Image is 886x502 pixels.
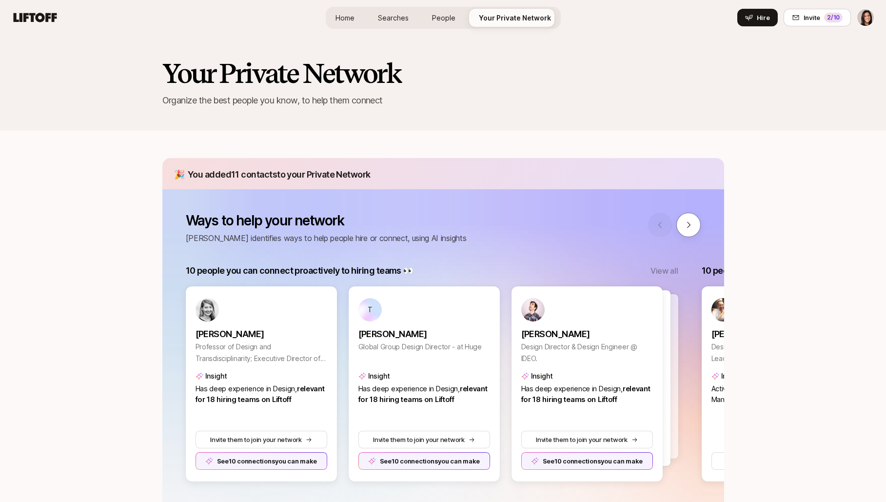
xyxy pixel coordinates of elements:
a: Searches [370,9,416,27]
span: relevant for 18 hiring teams on Liftoff [358,384,488,404]
img: b87ff00d_a7e4_4272_aaa4_fee7b6c604cf.jpg [711,298,735,321]
a: T [358,298,490,321]
span: Invite [804,13,820,22]
button: Invite them to join your network [196,431,327,448]
button: Invite them to join your network [358,431,490,448]
span: Searches [378,13,409,23]
a: [PERSON_NAME] [711,321,843,341]
h2: Your Private Network [162,59,724,88]
p: Global Group Design Director - at Huge [358,341,490,353]
p: Ways to help your network [186,213,467,228]
p: [PERSON_NAME] identifies ways to help people hire or connect, using AI insights [186,232,467,244]
p: 🎉 You added 11 contacts to your Private Network [174,168,716,181]
span: Actively hiring Design System Product Manager at BILL [711,384,831,404]
span: relevant for 18 hiring teams on Liftoff [521,384,650,404]
p: 10 people might be hiring 🌱 [702,264,815,278]
p: Insight [531,370,553,382]
p: 10 people you can connect proactively to hiring teams 👀 [186,264,413,278]
p: T [368,306,373,313]
a: Home [328,9,362,27]
button: Invite them to hire on Liftoff [711,452,843,470]
button: View all [650,264,678,277]
p: [PERSON_NAME] [358,327,490,341]
span: Hire [757,13,770,22]
span: Has deep experience in Design, [358,384,460,393]
a: [PERSON_NAME] [521,321,653,341]
img: 5a8b1603_88eb_4fed_9ac8_a5a616a3b50b.jpg [521,298,545,321]
p: [PERSON_NAME] [196,327,327,341]
p: [PERSON_NAME] [521,327,653,341]
a: [PERSON_NAME] [196,321,327,341]
span: Has deep experience in Design, [521,384,623,393]
a: Your Private Network [471,9,559,27]
a: [PERSON_NAME] [358,321,490,341]
span: Home [335,13,354,23]
span: relevant for 18 hiring teams on Liftoff [196,384,325,404]
button: Hire [737,9,778,26]
p: [PERSON_NAME] [711,327,843,341]
button: Invite them to join your network [521,431,653,448]
p: Design Systems Strategist // Design Leadership Coach // former IBM, InVision, Meta [711,341,843,364]
p: Organize the best people you know, to help them connect [162,94,724,107]
span: People [432,13,455,23]
img: b9857884_40ad_4eb4_bda9_4e3172f2ac51.jpg [196,298,219,321]
p: Design Director & Design Engineer @ IDEO. [521,341,653,364]
img: Eleanor Morgan [857,9,874,26]
button: Invite2/10 [784,9,851,26]
span: Has deep experience in Design, [196,384,297,393]
div: 2 /10 [824,13,843,22]
p: Insight [721,370,743,382]
p: Insight [368,370,390,382]
a: People [424,9,463,27]
p: Insight [205,370,227,382]
span: Your Private Network [479,13,551,23]
p: Professor of Design and Transdisciplinarity; Executive Director of the Munich Design Institute; B... [196,341,327,364]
